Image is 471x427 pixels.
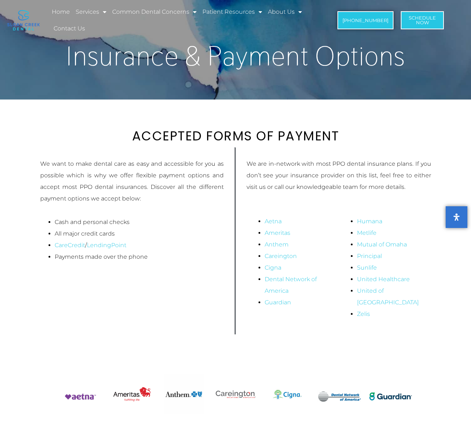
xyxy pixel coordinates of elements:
a: [PHONE_NUMBER] [337,11,394,29]
nav: Menu [51,4,323,37]
a: CareCredit [55,242,85,249]
a: Mutual of Omaha [357,241,407,248]
a: United of [GEOGRAPHIC_DATA] [357,287,419,306]
span: Schedule Now [409,16,436,25]
a: Principal [357,253,382,259]
span: [PHONE_NUMBER] [342,18,388,23]
img: Aetna Dental Insurance Accepted in Fairview TX [65,381,96,412]
li: / [55,240,224,251]
img: Dental Network of America Dental Insurance Accepted [317,374,361,419]
a: LendingPoint [87,242,126,249]
p: We are in-network with most PPO dental insurance plans. If you don’t see your insurance provider ... [247,158,431,193]
a: Zelis [357,310,370,317]
a: Dental Network of America [265,276,317,294]
a: Cigna [265,264,281,271]
a: Contact Us [52,20,86,37]
h2: ACCEPTED FORMS OF PAYMENT [33,128,438,144]
li: All major credit cards [55,228,224,240]
a: Metlife [357,229,377,236]
a: Humana [357,218,382,225]
a: ScheduleNow [401,11,444,29]
a: United Healthcare [357,276,410,283]
img: Anthem Dental Insurance Accepted [164,374,204,414]
a: Ameritas [265,229,290,236]
img: Cigna Dental Insurance Accepted [267,374,307,414]
a: Guardian [265,299,291,306]
img: Ameritas Dental Insurance Accepted [112,374,152,414]
a: Patient Resources [201,4,263,20]
a: Anthem [265,241,289,248]
button: Open Accessibility Panel [446,206,467,228]
h1: Insurance & Payment Options [29,42,442,69]
a: Common Dental Concerns [111,4,198,20]
a: About Us [267,4,303,20]
img: logo [7,10,40,30]
li: Cash and personal checks [55,216,224,228]
p: We want to make dental care as easy and accessible for you as possible which is why we offer flex... [40,158,224,204]
a: Aetna [265,218,282,225]
a: Home [51,4,71,20]
a: Services [75,4,108,20]
img: Careington Dental Insurance Accepted [215,374,256,414]
a: Sunlife [357,264,377,271]
img: Guardian Dental Insurance Accepted [369,374,413,419]
li: Payments made over the phone [55,251,224,263]
a: Careington [265,253,297,259]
